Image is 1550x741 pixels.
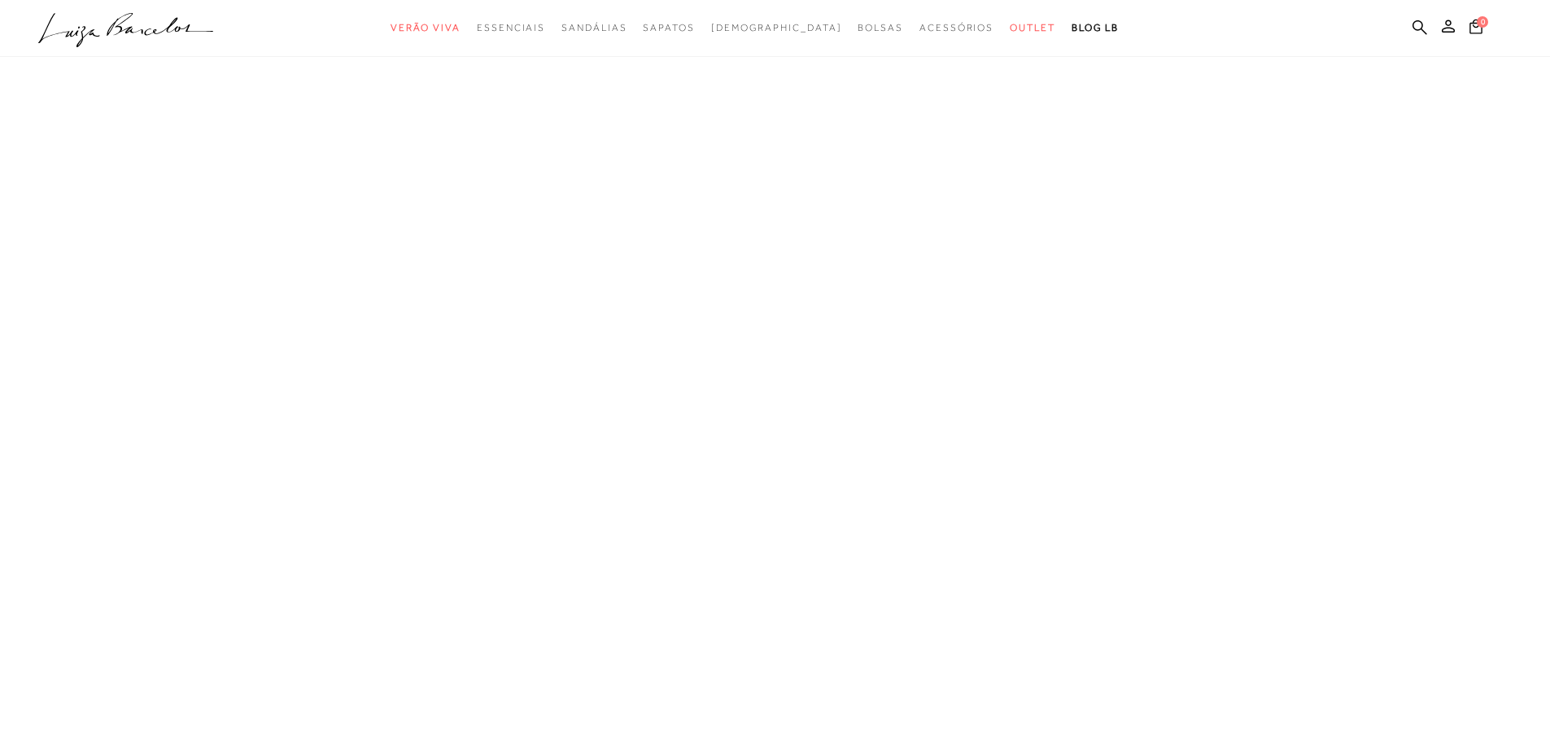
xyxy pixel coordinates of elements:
[1477,16,1488,28] span: 0
[711,22,842,33] span: [DEMOGRAPHIC_DATA]
[477,22,545,33] span: Essenciais
[711,13,842,43] a: noSubCategoriesText
[391,22,461,33] span: Verão Viva
[561,13,627,43] a: categoryNavScreenReaderText
[1072,22,1119,33] span: BLOG LB
[1072,13,1119,43] a: BLOG LB
[858,13,903,43] a: categoryNavScreenReaderText
[919,13,993,43] a: categoryNavScreenReaderText
[1010,13,1055,43] a: categoryNavScreenReaderText
[643,13,694,43] a: categoryNavScreenReaderText
[919,22,993,33] span: Acessórios
[1465,18,1487,40] button: 0
[1010,22,1055,33] span: Outlet
[477,13,545,43] a: categoryNavScreenReaderText
[643,22,694,33] span: Sapatos
[858,22,903,33] span: Bolsas
[561,22,627,33] span: Sandálias
[391,13,461,43] a: categoryNavScreenReaderText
